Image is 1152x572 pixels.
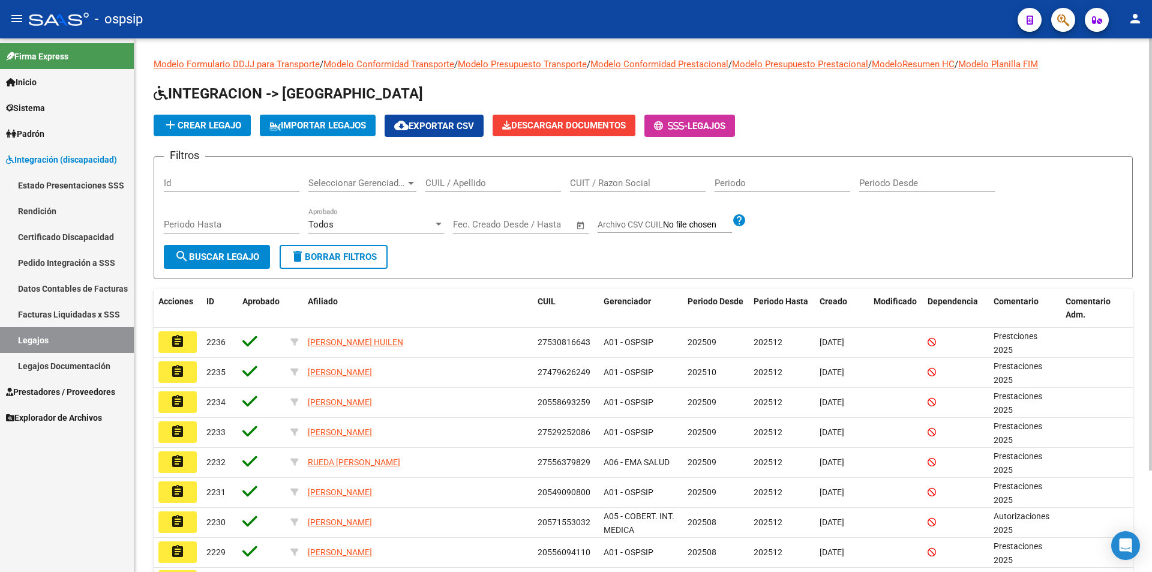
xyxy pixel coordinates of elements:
a: Modelo Conformidad Prestacional [590,59,728,70]
span: 27530816643 [538,337,590,347]
div: Open Intercom Messenger [1111,531,1140,560]
span: - ospsip [95,6,143,32]
span: Aprobado [242,297,280,306]
mat-icon: assignment [170,334,185,349]
span: 202512 [754,367,782,377]
span: 2232 [206,457,226,467]
datatable-header-cell: ID [202,289,238,328]
button: IMPORTAR LEGAJOS [260,115,376,136]
span: [DATE] [820,397,844,407]
span: CUIL [538,297,556,306]
button: Buscar Legajo [164,245,270,269]
span: Firma Express [6,50,68,63]
span: Creado [820,297,847,306]
span: Autorizaciones 2025 [994,511,1049,535]
mat-icon: cloud_download [394,118,409,133]
mat-icon: assignment [170,364,185,379]
span: Modificado [874,297,917,306]
span: 202509 [688,397,716,407]
span: 202512 [754,517,782,527]
span: RUEDA [PERSON_NAME] [308,457,400,467]
span: 20549090800 [538,487,590,497]
mat-icon: assignment [170,424,185,439]
datatable-header-cell: Acciones [154,289,202,328]
span: [PERSON_NAME] [308,397,372,407]
span: Exportar CSV [394,121,474,131]
span: [PERSON_NAME] [308,547,372,557]
span: Inicio [6,76,37,89]
span: Prestaciones 2025 [994,361,1042,385]
span: Prestaciones 2025 [994,391,1042,415]
span: Periodo Hasta [754,297,808,306]
span: 27556379829 [538,457,590,467]
span: [PERSON_NAME] [308,517,372,527]
span: Comentario [994,297,1039,306]
span: IMPORTAR LEGAJOS [269,120,366,131]
span: Integración (discapacidad) [6,153,117,166]
span: A01 - OSPSIP [604,397,653,407]
button: Exportar CSV [385,115,484,137]
mat-icon: menu [10,11,24,26]
span: Gerenciador [604,297,651,306]
mat-icon: assignment [170,484,185,499]
span: 27479626249 [538,367,590,377]
button: Open calendar [574,218,588,232]
a: ModeloResumen HC [872,59,955,70]
span: 20556094110 [538,547,590,557]
mat-icon: person [1128,11,1142,26]
span: INTEGRACION -> [GEOGRAPHIC_DATA] [154,85,423,102]
span: 202509 [688,457,716,467]
span: Prestciones 2025 [994,331,1037,355]
span: 202512 [754,397,782,407]
datatable-header-cell: Dependencia [923,289,989,328]
datatable-header-cell: Creado [815,289,869,328]
span: [PERSON_NAME] [308,367,372,377]
datatable-header-cell: Gerenciador [599,289,683,328]
span: Dependencia [928,297,978,306]
span: A01 - OSPSIP [604,487,653,497]
mat-icon: assignment [170,514,185,529]
span: [DATE] [820,427,844,437]
span: Buscar Legajo [175,251,259,262]
span: 202512 [754,337,782,347]
datatable-header-cell: CUIL [533,289,599,328]
input: Archivo CSV CUIL [663,220,732,230]
mat-icon: add [163,118,178,132]
span: Prestaciones 2025 [994,541,1042,565]
span: Prestaciones 2025 [994,451,1042,475]
span: [PERSON_NAME] [308,427,372,437]
span: 2229 [206,547,226,557]
span: Archivo CSV CUIL [598,220,663,229]
span: Sistema [6,101,45,115]
span: Explorador de Archivos [6,411,102,424]
span: [DATE] [820,457,844,467]
datatable-header-cell: Comentario [989,289,1061,328]
span: 202512 [754,457,782,467]
span: [DATE] [820,337,844,347]
span: - [654,121,688,131]
mat-icon: delete [290,249,305,263]
span: Seleccionar Gerenciador [308,178,406,188]
span: Descargar Documentos [502,120,626,131]
span: 202508 [688,517,716,527]
button: Descargar Documentos [493,115,635,136]
span: 202512 [754,547,782,557]
span: A01 - OSPSIP [604,427,653,437]
span: 2230 [206,517,226,527]
span: 2231 [206,487,226,497]
span: A06 - EMA SALUD [604,457,670,467]
span: 2235 [206,367,226,377]
span: Periodo Desde [688,297,743,306]
button: Borrar Filtros [280,245,388,269]
span: 27529252086 [538,427,590,437]
span: 202508 [688,547,716,557]
span: [DATE] [820,547,844,557]
span: A01 - OSPSIP [604,337,653,347]
span: A01 - OSPSIP [604,367,653,377]
span: [PERSON_NAME] HUILEN [308,337,403,347]
span: 202512 [754,487,782,497]
a: Modelo Formulario DDJJ para Transporte [154,59,320,70]
input: Fecha fin [512,219,571,230]
mat-icon: search [175,249,189,263]
span: Acciones [158,297,193,306]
